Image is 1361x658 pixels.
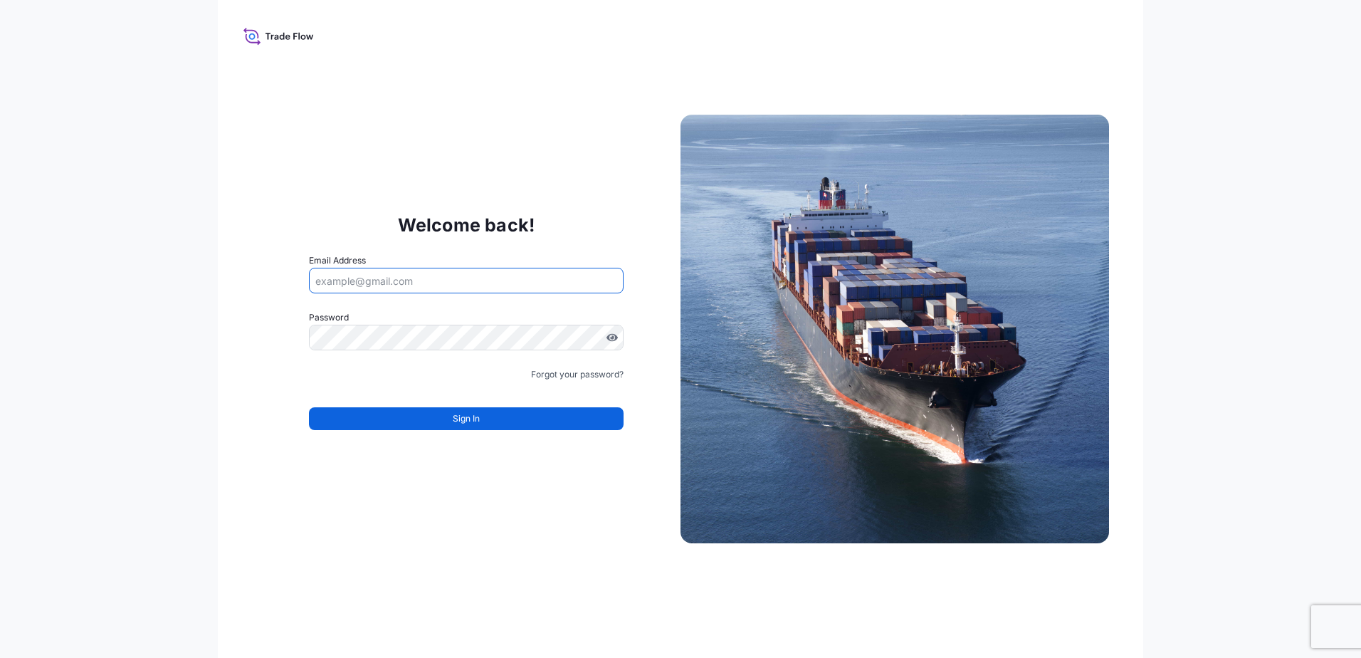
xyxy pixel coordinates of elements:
[606,332,618,343] button: Show password
[309,268,624,293] input: example@gmail.com
[398,214,535,236] p: Welcome back!
[309,254,366,268] label: Email Address
[680,115,1109,543] img: Ship illustration
[453,412,480,426] span: Sign In
[531,367,624,382] a: Forgot your password?
[309,407,624,430] button: Sign In
[309,310,624,325] label: Password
